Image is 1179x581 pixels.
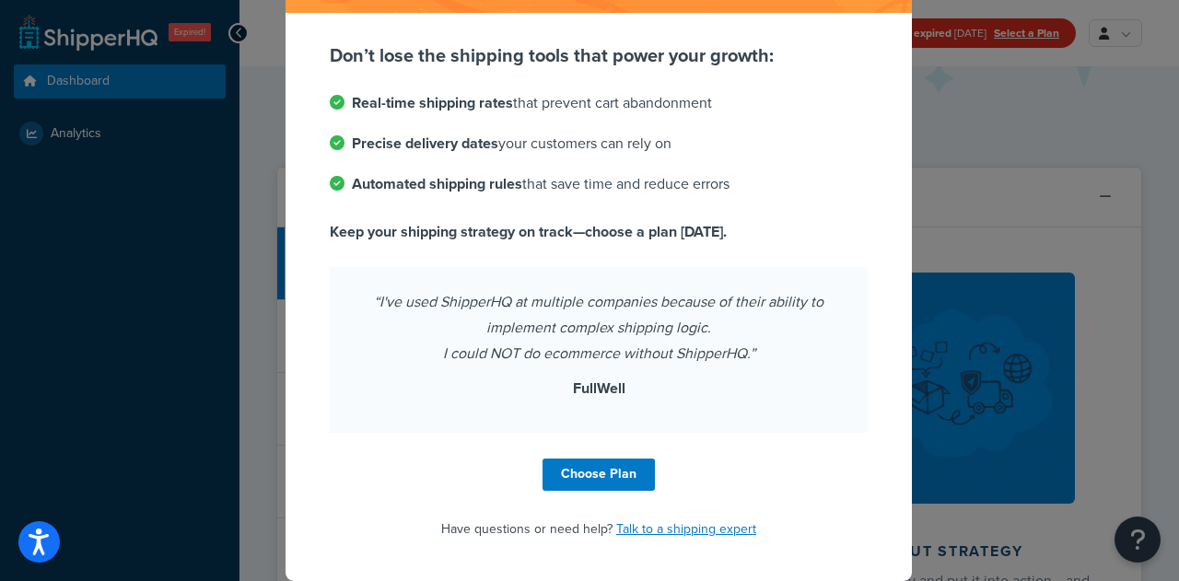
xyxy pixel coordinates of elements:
[330,171,868,197] li: that save time and reduce errors
[352,289,846,366] p: “I've used ShipperHQ at multiple companies because of their ability to implement complex shipping...
[616,519,756,539] a: Talk to a shipping expert
[330,90,868,116] li: that prevent cart abandonment
[543,459,655,491] a: Choose Plan
[352,92,513,113] strong: Real-time shipping rates
[352,133,498,154] strong: Precise delivery dates
[352,376,846,401] p: FullWell
[330,517,868,542] p: Have questions or need help?
[352,173,522,194] strong: Automated shipping rules
[330,131,868,157] li: your customers can rely on
[330,219,868,245] p: Keep your shipping strategy on track—choose a plan [DATE].
[330,42,868,68] p: Don’t lose the shipping tools that power your growth:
